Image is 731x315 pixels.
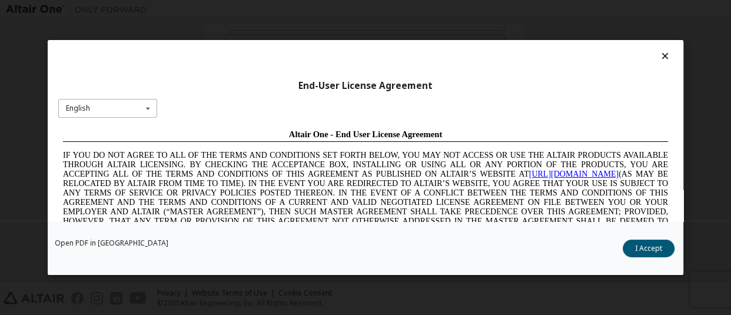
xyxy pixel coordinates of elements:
span: IF YOU DO NOT AGREE TO ALL OF THE TERMS AND CONDITIONS SET FORTH BELOW, YOU MAY NOT ACCESS OR USE... [5,26,610,110]
a: Open PDF in [GEOGRAPHIC_DATA] [55,240,168,247]
a: [URL][DOMAIN_NAME] [471,45,560,54]
div: English [66,105,90,112]
span: Lore Ipsumd Sit Ame Cons Adipisc Elitseddo (“Eiusmodte”) in utlabor Etdolo Magnaaliqua Eni. (“Adm... [5,120,610,204]
div: End-User License Agreement [58,80,673,92]
button: I Accept [623,240,674,257]
span: Altair One - End User License Agreement [231,5,384,14]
